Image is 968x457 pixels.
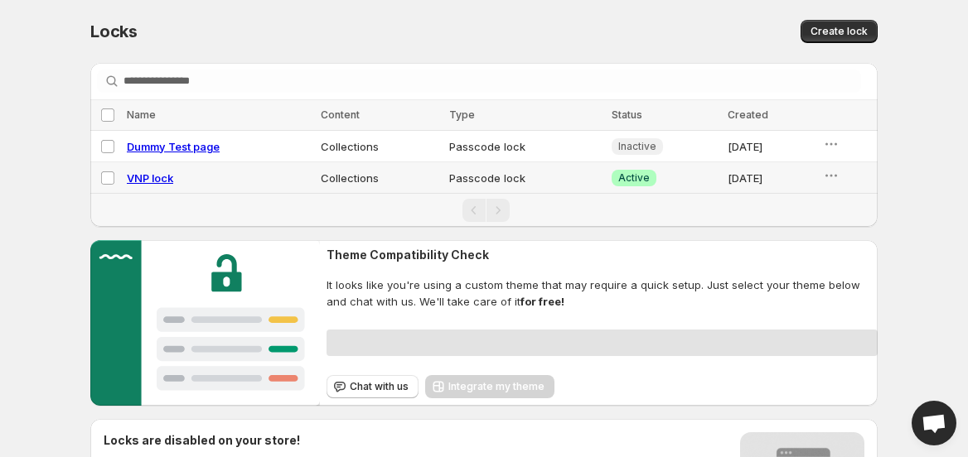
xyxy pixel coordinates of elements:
span: Inactive [618,140,656,153]
td: [DATE] [723,131,818,162]
td: Passcode lock [444,162,607,194]
h2: Theme Compatibility Check [327,247,878,263]
a: Dummy Test page [127,140,220,153]
span: Name [127,108,156,121]
td: Passcode lock [444,131,607,162]
td: Collections [316,131,444,162]
a: VNP lock [127,171,173,185]
span: Type [449,108,475,121]
span: Status [612,108,642,121]
button: Create lock [801,20,878,43]
span: Created [728,108,768,121]
span: Active [618,171,650,185]
h2: Locks are disabled on your store! [104,432,560,449]
span: Content [321,108,360,121]
nav: Pagination [90,193,878,227]
span: Chat with us [350,380,409,393]
span: Locks [90,22,138,41]
span: It looks like you're using a custom theme that may require a quick setup. Just select your theme ... [327,277,878,310]
button: Chat with us [327,375,419,398]
span: Create lock [811,25,868,38]
img: Customer support [90,240,320,406]
td: Collections [316,162,444,194]
td: [DATE] [723,162,818,194]
strong: for free! [520,295,564,308]
div: Open chat [912,401,956,445]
